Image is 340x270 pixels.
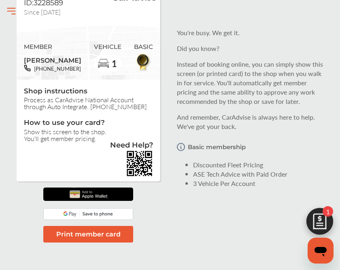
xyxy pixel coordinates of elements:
[43,229,133,238] a: Print member card
[177,28,327,37] p: You're busy. We get it.
[177,59,327,106] p: Instead of booking online, you can simply show this screen (or printed card) to the shop when you...
[43,208,133,220] img: googlePay.a08318fe.svg
[24,87,153,96] span: Shop instructions
[193,160,327,169] li: Discounted Fleet Pricing
[111,59,117,69] span: 1
[5,5,17,17] button: Open Menu
[24,7,61,14] span: Since [DATE]
[308,238,334,264] iframe: Button to launch messaging window, conversation in progress
[43,226,133,243] button: Print member card
[97,57,110,70] img: car-basic.192fe7b4.svg
[300,204,339,243] img: edit-cartIcon.11d11f9a.svg
[24,118,153,128] span: How to use your card?
[134,53,153,72] img: BasicBadge.31956f0b.svg
[24,54,81,65] span: [PERSON_NAME]
[323,206,333,217] span: 1
[67,188,110,201] img: applePay.d8f5d55d79347fbc3838.png
[134,43,153,51] span: BASIC
[94,43,121,51] span: VEHICLE
[193,179,327,188] li: 3 Vehicle Per Account
[126,150,153,177] img: validBarcode.04db607d403785ac2641.png
[193,169,327,179] li: ASE Tech Advice with Paid Order
[24,128,153,135] span: Show this screen to the shop.
[24,43,81,51] span: MEMBER
[177,44,327,53] p: Did you know?
[177,137,185,156] img: Vector.a173687b.svg
[177,112,327,131] p: And remember, CarAdvise is always here to help. We've got your back.
[31,65,81,72] span: [PHONE_NUMBER]
[24,135,153,142] span: You'll get member pricing.
[24,65,31,72] img: phone-black.37208b07.svg
[24,96,153,110] span: Process as CarAdvise National Account through Auto Integrate. [PHONE_NUMBER]
[188,143,246,150] p: Basic membership
[110,143,153,150] a: Need Help?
